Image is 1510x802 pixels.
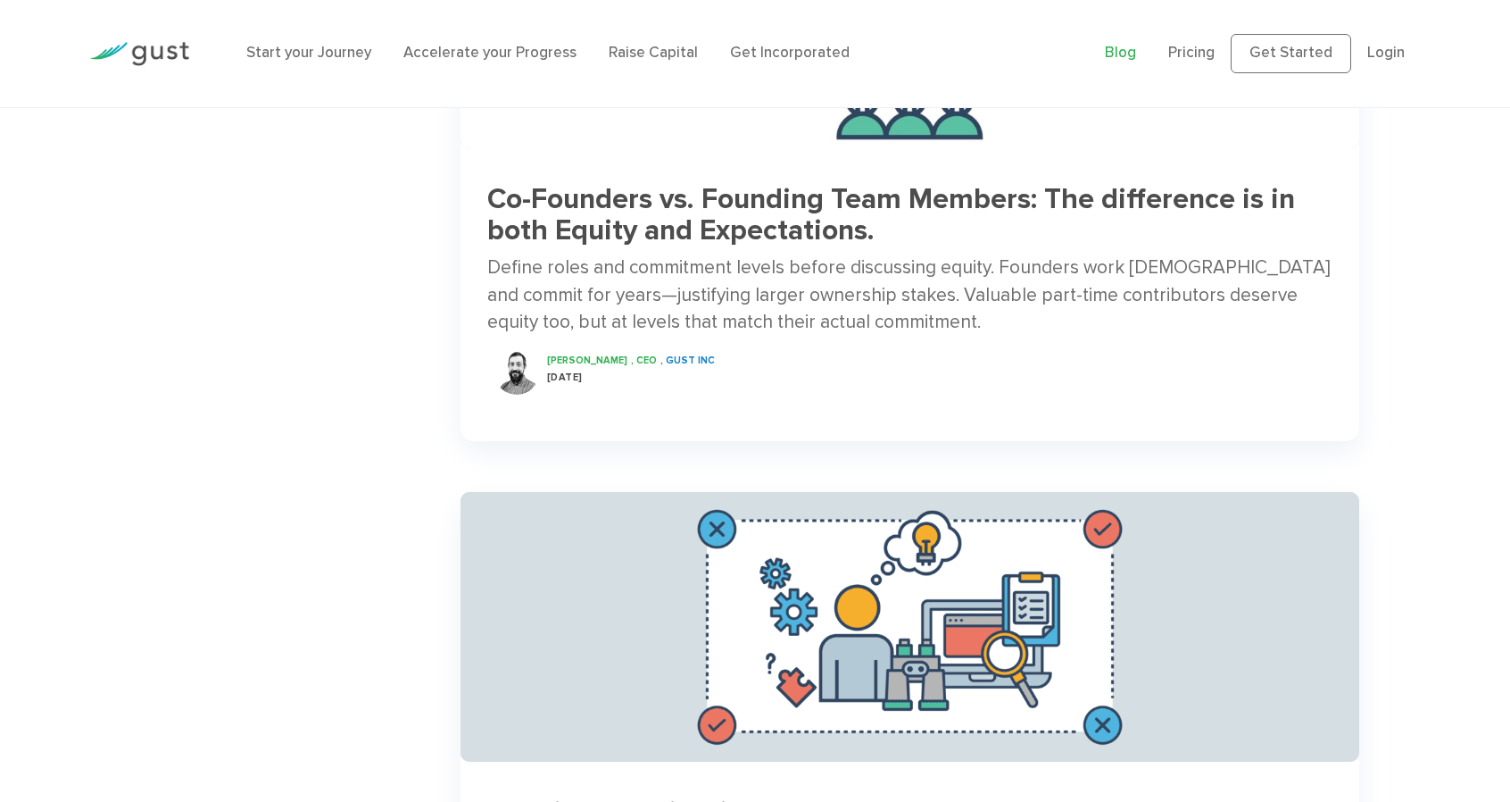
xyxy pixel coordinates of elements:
a: Get Started [1231,34,1351,73]
span: [PERSON_NAME] [547,355,627,366]
img: Peter Swan [494,350,539,395]
a: Start your Journey [246,44,371,62]
a: Login [1367,44,1405,62]
img: Gust Logo [89,42,189,66]
a: Blog [1105,44,1136,62]
span: [DATE] [547,372,583,383]
span: , CEO [631,355,657,366]
img: Test Your Business Model Against These 10 Elements [460,492,1359,762]
a: Accelerate your Progress [403,44,577,62]
a: Raise Capital [609,44,698,62]
h3: Co-Founders vs. Founding Team Members: The difference is in both Equity and Expectations. [487,184,1332,246]
a: Get Incorporated [730,44,850,62]
div: Define roles and commitment levels before discussing equity. Founders work [DEMOGRAPHIC_DATA] and... [487,255,1332,336]
a: Pricing [1168,44,1215,62]
span: , Gust INC [660,355,715,366]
